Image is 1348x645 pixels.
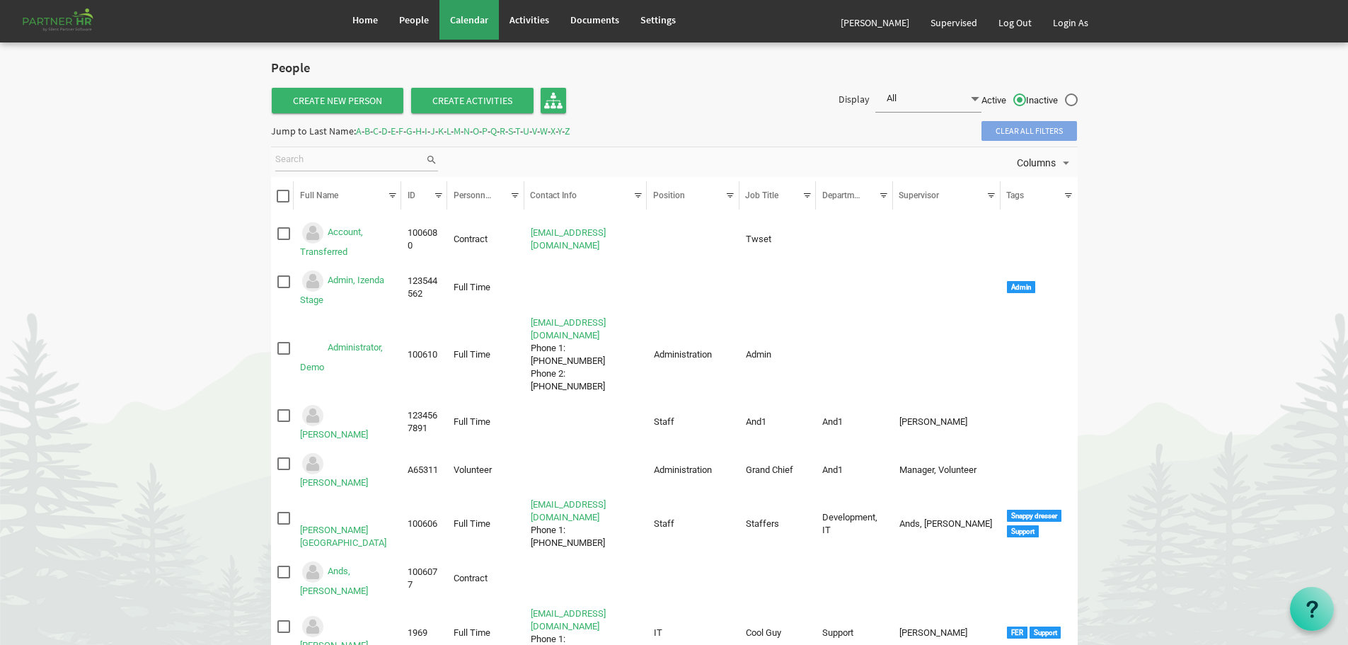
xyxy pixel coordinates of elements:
span: Create Activities [411,88,534,113]
span: W [540,125,548,137]
div: Search [273,147,441,177]
span: D [381,125,388,137]
img: org-chart.svg [544,91,563,110]
td: column header Job Title [739,556,817,600]
td: column header Position [647,266,739,309]
span: Supervisor [899,190,939,200]
span: B [364,125,370,137]
td: Contract column header Personnel Type [447,556,524,600]
td: Contract column header Personnel Type [447,218,524,262]
span: O [473,125,479,137]
span: Q [490,125,497,137]
td: checkbox [271,314,294,396]
span: M [454,125,461,137]
td: Twset column header Job Title [739,218,817,262]
span: Active [981,94,1026,107]
td: column header Position [647,218,739,262]
td: column header Supervisor [893,556,1001,600]
td: Admin, Izenda Stage is template cell column header Full Name [294,266,401,309]
td: Staff column header Position [647,496,739,552]
td: Staffers column header Job Title [739,496,817,552]
a: Admin, Izenda Stage [300,275,384,306]
a: Supervised [920,3,988,42]
span: Home [352,13,378,26]
td: Volunteer column header Personnel Type [447,448,524,492]
td: Chaltas, Corey column header Supervisor [893,400,1001,444]
span: Calendar [450,13,488,26]
span: V [532,125,537,137]
td: 1234567891 column header ID [401,400,447,444]
span: U [523,125,529,137]
td: And1 column header Departments [816,400,893,444]
span: Settings [640,13,676,26]
td: <div class="tag label label-default">Admin</div> column header Tags [1001,266,1078,309]
td: Full Time column header Personnel Type [447,314,524,396]
span: N [463,125,470,137]
td: Account, Transferred is template cell column header Full Name [294,218,401,262]
td: checkbox [271,266,294,309]
td: checkbox [271,400,294,444]
a: [PERSON_NAME] [830,3,920,42]
span: F [398,125,403,137]
span: P [482,125,488,137]
span: R [500,125,505,137]
td: Full Time column header Personnel Type [447,266,524,309]
td: A65311 column header ID [401,448,447,492]
span: J [430,125,435,137]
span: Supervised [931,16,977,29]
td: Full Time column header Personnel Type [447,496,524,552]
td: column header Departments [816,266,893,309]
img: Could not locate image [300,451,326,476]
div: Columns [1015,147,1076,177]
td: column header Tags [1001,218,1078,262]
a: Log Out [988,3,1042,42]
td: Administration column header Position [647,448,739,492]
div: Support [1030,627,1061,639]
td: column header Departments [816,314,893,396]
a: [EMAIL_ADDRESS][DOMAIN_NAME] [531,608,606,632]
td: Andersons, Albertina is template cell column header Full Name [294,496,401,552]
td: Anderson, Brad is template cell column header Full Name [294,448,401,492]
td: Ands, Andy column header Supervisor [893,496,1001,552]
td: lshillitoe12@ft.comPhone 1: 427-509-1335Phone 2: 619-165-0418 is template cell column header Cont... [524,314,647,396]
span: Personnel Type [454,190,512,200]
div: Jump to Last Name: - - - - - - - - - - - - - - - - - - - - - - - - - [271,120,570,142]
button: Columns [1015,154,1076,172]
span: H [415,125,422,137]
a: [PERSON_NAME][GEOGRAPHIC_DATA] [300,525,386,548]
input: Search [275,149,425,171]
div: Support [1007,525,1039,537]
span: Departments [822,190,870,200]
a: Ands, [PERSON_NAME] [300,566,368,597]
a: Organisation Chart [541,88,566,113]
td: column header Tags [1001,314,1078,396]
td: And1 column header Departments [816,448,893,492]
td: Admin column header Job Title [739,314,817,396]
span: T [515,125,520,137]
a: [PERSON_NAME] [300,429,368,440]
img: Could not locate image [300,220,326,246]
td: column header Departments [816,218,893,262]
span: I [425,125,427,137]
td: checkbox [271,496,294,552]
td: 1006077 column header ID [401,556,447,600]
a: [EMAIL_ADDRESS][DOMAIN_NAME] [531,227,606,251]
a: [PERSON_NAME] [300,477,368,488]
span: People [399,13,429,26]
span: Z [565,125,570,137]
span: Documents [570,13,619,26]
td: Ands, Andy is template cell column header Full Name [294,556,401,600]
td: checkbox [271,448,294,492]
td: Staff column header Position [647,400,739,444]
span: G [406,125,413,137]
a: Login As [1042,3,1099,42]
div: FER [1007,627,1027,639]
span: C [373,125,379,137]
span: Position [653,190,685,200]
td: 100610 column header ID [401,314,447,396]
td: column header Tags [1001,400,1078,444]
span: S [508,125,513,137]
td: Administration column header Position [647,314,739,396]
span: Clear all filters [981,121,1077,141]
td: is template cell column header Contact Info [524,400,647,444]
